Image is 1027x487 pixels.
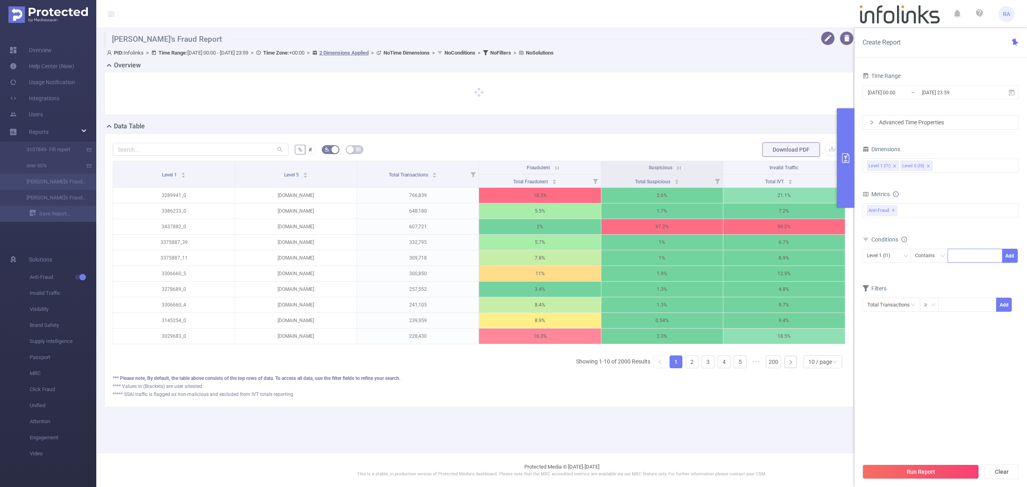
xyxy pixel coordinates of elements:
[432,171,437,176] div: Sort
[235,188,357,203] p: [DOMAIN_NAME]
[30,381,96,398] span: Click Fraud
[479,203,601,219] p: 5.5%
[357,282,479,297] p: 257,552
[30,446,96,462] span: Video
[769,165,798,170] span: Invalid Traffic
[432,175,437,177] i: icon: caret-down
[869,120,874,125] i: icon: right
[552,181,556,183] i: icon: caret-down
[924,298,933,311] div: ≥
[723,188,845,203] p: 21.1%
[784,355,797,368] li: Next Page
[762,142,820,157] button: Download PDF
[389,172,429,178] span: Total Transactions
[686,356,698,368] a: 2
[931,302,936,308] i: icon: down
[765,179,785,185] span: Total IVT
[863,116,1019,129] div: icon: rightAdvanced Time Properties
[384,50,430,56] b: No Time Dimensions
[658,359,662,364] i: icon: left
[832,359,837,365] i: icon: down
[113,282,235,297] p: 3278689_0
[479,235,601,250] p: 5.7%
[601,313,723,328] p: 0.54%
[114,50,124,56] b: PID:
[235,329,357,344] p: [DOMAIN_NAME]
[718,355,731,368] li: 4
[901,160,933,171] li: Level 5 (l5)
[734,355,747,368] li: 5
[601,219,723,234] p: 97.2%
[984,465,1019,479] button: Clear
[892,206,895,215] span: ✕
[430,50,437,56] span: >
[479,282,601,297] p: 3.4%
[235,203,357,219] p: [DOMAIN_NAME]
[670,355,682,368] li: 1
[30,269,96,285] span: Anti-Fraud
[113,297,235,312] p: 3306660_4
[357,188,479,203] p: 766,839
[788,178,793,181] i: icon: caret-up
[921,87,986,98] input: End date
[723,282,845,297] p: 4.8%
[601,188,723,203] p: 2.6%
[893,164,897,169] i: icon: close
[116,471,1007,478] p: This is a stable, in production version of Protected Media's dashboard. Please note that the MRC ...
[181,171,186,174] i: icon: caret-up
[369,50,376,56] span: >
[113,250,235,266] p: 3375887_11
[867,87,932,98] input: Start date
[16,142,87,158] a: 3137849- Fifi report
[649,165,672,170] span: Suspicious
[235,297,357,312] p: [DOMAIN_NAME]
[309,146,312,153] span: #
[834,175,845,187] i: Filter menu
[113,143,288,156] input: Search...
[303,171,308,174] i: icon: caret-up
[10,58,74,74] a: Help Center (New)
[113,391,845,398] div: ***** SSAI traffic is flagged as non-malicious and excluded from IVT totals reporting
[479,219,601,234] p: 2%
[96,453,1027,487] footer: Protected Media © [DATE]-[DATE]
[552,178,557,183] div: Sort
[635,179,672,185] span: Total Suspicious
[723,297,845,312] p: 9.7%
[30,349,96,365] span: Passport
[30,301,96,317] span: Visibility
[30,333,96,349] span: Supply Intelligence
[601,250,723,266] p: 1%
[181,171,186,176] div: Sort
[1002,249,1018,263] button: Add
[863,465,979,479] button: Run Report
[10,90,59,106] a: Integrations
[723,203,845,219] p: 7.2%
[750,355,763,368] span: •••
[788,178,793,183] div: Sort
[702,356,714,368] a: 3
[113,235,235,250] p: 3375887_39
[893,191,899,197] i: icon: info-circle
[113,188,235,203] p: 3289941_0
[162,172,178,178] span: Level 1
[475,50,483,56] span: >
[788,360,793,365] i: icon: right
[674,178,679,181] i: icon: caret-up
[113,329,235,344] p: 3029683_0
[808,356,832,368] div: 10 / page
[357,297,479,312] p: 241,105
[235,266,357,281] p: [DOMAIN_NAME]
[601,235,723,250] p: 1%
[527,165,550,170] span: Fraudulent
[16,174,87,190] a: [PERSON_NAME]'s Fraud Report
[479,266,601,281] p: 11%
[490,50,511,56] b: No Filters
[863,73,901,79] span: Time Range
[871,236,907,243] span: Conditions
[113,375,845,382] div: *** Please note, By default, the table above consists of the top rows of data. To access all data...
[357,313,479,328] p: 239,959
[107,50,114,55] i: icon: user
[325,147,329,152] i: icon: bg-colors
[113,219,235,234] p: 3437882_0
[144,50,151,56] span: >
